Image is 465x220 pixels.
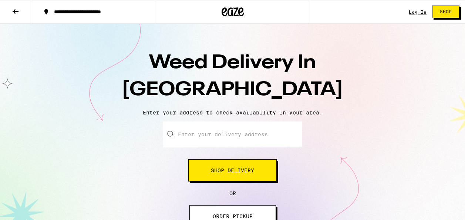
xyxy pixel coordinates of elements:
span: Shop Delivery [211,168,254,173]
a: Log In [409,10,427,14]
button: Shop [432,6,459,18]
p: Enter your address to check availability in your area. [7,110,458,116]
a: Shop [427,6,465,18]
button: Shop Delivery [188,159,277,181]
span: ORDER PICKUP [213,214,253,219]
input: Enter your delivery address [163,121,302,147]
span: [GEOGRAPHIC_DATA] [122,80,343,100]
span: OR [229,190,236,196]
span: Shop [440,10,452,14]
h1: Weed Delivery In [103,50,362,104]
